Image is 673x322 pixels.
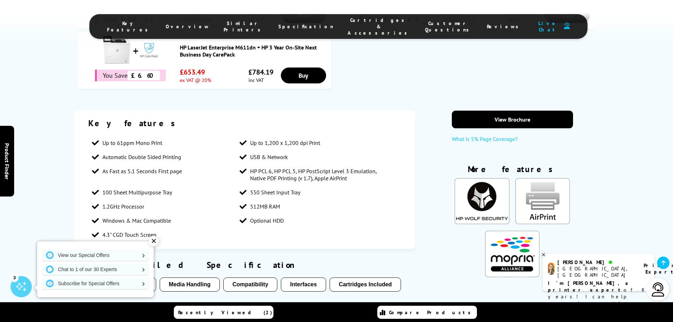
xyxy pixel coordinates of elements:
[140,41,158,59] img: HP LaserJet Enterprise M611dn + HP 3 Year On-Site Next Business Day CarePack
[42,264,148,275] a: Chat to 1 of our 30 Experts
[548,280,649,314] p: of 8 years! I can help you choose the right product
[455,178,509,224] img: HP Wolf Enterprise Security
[4,143,11,179] span: Product Finder
[102,153,181,160] span: Automatic Double Sided Printing
[250,168,380,182] span: HP PCL 6, HP PCL 5, HP PostScript Level 3 Emulation, Native PDF Printing (v 1.7), Apple AirPrint
[536,20,560,33] span: Live Chat
[149,236,159,246] div: ✕
[88,118,401,129] div: Key features
[103,36,131,64] img: HP LaserJet Enterprise M611dn + HP 3 Year On-Site Next Business Day CarePack
[452,135,573,146] a: What is 5% Page Coverage?
[452,111,573,128] a: View Brochure
[564,23,570,29] img: user-headset-duotone.svg
[425,20,473,33] span: Customer Questions
[223,277,277,292] button: Compatibility
[330,277,401,292] button: Cartridges Included
[485,231,539,277] img: Mopria Certified
[42,278,148,289] a: Subscribe for Special Offers
[180,68,211,77] span: £653.49
[452,164,573,178] div: More features
[548,280,630,293] b: I'm [PERSON_NAME], a printer expert
[107,20,152,33] span: Key Features
[377,306,477,319] a: Compare Products
[250,203,280,210] span: 512MB RAM
[180,77,211,83] span: ex VAT @ 20%
[160,277,220,292] button: Media Handling
[487,23,522,30] span: Reviews
[281,68,326,83] a: Buy
[250,189,300,196] span: 550 Sheet Input Tray
[102,139,162,146] span: Up to 61ppm Mono Print
[128,71,160,80] span: £6.60
[250,153,288,160] span: USB & Network
[102,203,144,210] span: 1.2GHz Processor
[81,259,408,270] div: View Detailed Specification
[485,271,539,279] a: KeyFeatureModal324
[224,20,264,33] span: Similar Printers
[248,77,273,83] span: inc VAT
[389,309,474,316] span: Compare Products
[557,259,635,265] div: [PERSON_NAME]
[515,178,570,224] img: AirPrint
[174,306,273,319] a: Recently Viewed (2)
[250,139,320,146] span: Up to 1,200 x 1,200 dpi Print
[548,263,555,275] img: amy-livechat.png
[455,218,509,226] a: KeyFeatureModal334
[102,189,172,196] span: 100 Sheet Multipurpose Tray
[42,250,148,261] a: View our Special Offers
[180,44,328,58] a: HP LaserJet Enterprise M611dn + HP 3 Year On-Site Next Business Day CarePack
[102,217,171,224] span: Windows & Mac Compatible
[348,17,411,36] span: Cartridges & Accessories
[250,217,284,224] span: Optional HDD
[515,218,570,226] a: KeyFeatureModal85
[102,231,157,238] span: 4.3" CGD Touch Screen
[248,68,273,77] span: £784.19
[651,282,665,297] img: user-headset-light.svg
[178,309,272,316] span: Recently Viewed (2)
[278,23,333,30] span: Specification
[166,23,209,30] span: Overview
[11,274,18,281] div: 3
[281,277,326,292] button: Interfaces
[95,70,166,81] div: You Save
[102,168,182,175] span: As Fast as 5.1 Seconds First page
[557,265,635,278] div: [GEOGRAPHIC_DATA], [GEOGRAPHIC_DATA]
